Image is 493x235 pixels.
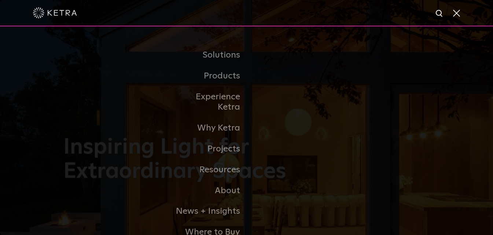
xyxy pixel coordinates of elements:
[33,7,77,18] img: ketra-logo-2019-white
[172,201,247,222] a: News + Insights
[172,180,247,201] a: About
[172,139,247,159] a: Projects
[172,87,247,118] a: Experience Ketra
[435,9,444,18] img: search icon
[172,45,247,66] a: Solutions
[172,66,247,87] a: Products
[172,118,247,139] a: Why Ketra
[172,159,247,180] a: Resources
